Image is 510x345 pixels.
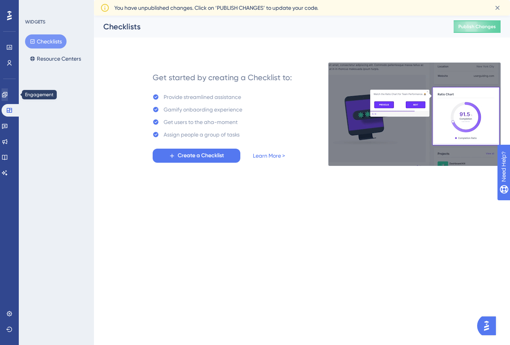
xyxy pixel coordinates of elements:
[328,62,501,166] img: e28e67207451d1beac2d0b01ddd05b56.gif
[458,23,496,30] span: Publish Changes
[25,19,45,25] div: WIDGETS
[25,34,67,49] button: Checklists
[253,151,285,160] a: Learn More >
[153,149,240,163] button: Create a Checklist
[164,105,242,114] div: Gamify onbaording experience
[18,2,49,11] span: Need Help?
[114,3,318,13] span: You have unpublished changes. Click on ‘PUBLISH CHANGES’ to update your code.
[103,21,434,32] div: Checklists
[164,92,241,102] div: Provide streamlined assistance
[153,72,292,83] div: Get started by creating a Checklist to:
[477,314,501,338] iframe: UserGuiding AI Assistant Launcher
[164,130,240,139] div: Assign people a group of tasks
[178,151,224,160] span: Create a Checklist
[454,20,501,33] button: Publish Changes
[164,117,238,127] div: Get users to the aha-moment
[25,52,86,66] button: Resource Centers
